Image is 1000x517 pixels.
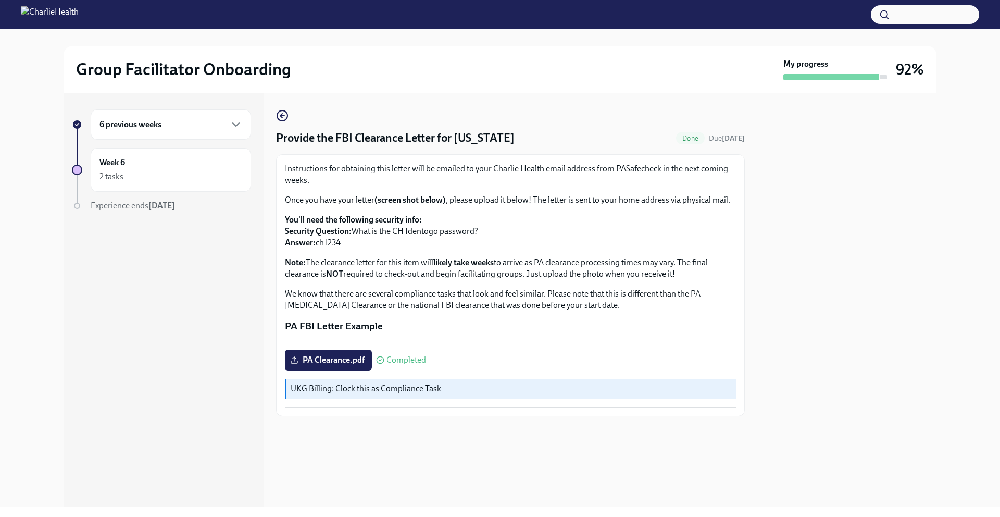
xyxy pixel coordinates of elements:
[76,59,291,80] h2: Group Facilitator Onboarding
[291,383,732,395] p: UKG Billing: Clock this as Compliance Task
[709,133,745,143] span: September 23rd, 2025 10:00
[896,60,924,79] h3: 92%
[285,288,736,311] p: We know that there are several compliance tasks that look and feel similar. Please note that this...
[386,356,426,364] span: Completed
[292,355,365,365] span: PA Clearance.pdf
[148,201,175,211] strong: [DATE]
[285,215,422,225] strong: You'll need the following security info:
[285,319,736,333] p: PA FBI Letter Example
[276,130,515,146] h4: Provide the FBI Clearance Letter for [US_STATE]
[285,194,736,206] p: Once you have your letter , please upload it below! The letter is sent to your home address via p...
[783,58,828,70] strong: My progress
[285,350,372,371] label: PA Clearance.pdf
[374,195,446,205] strong: (screen shot below)
[91,109,251,140] div: 6 previous weeks
[709,134,745,143] span: Due
[285,257,306,267] strong: Note:
[99,157,125,168] h6: Week 6
[99,171,123,182] div: 2 tasks
[433,257,494,267] strong: likely take weeks
[285,226,352,236] strong: Security Question:
[326,269,343,279] strong: NOT
[285,257,736,280] p: The clearance letter for this item will to arrive as PA clearance processing times may vary. The ...
[99,119,161,130] h6: 6 previous weeks
[285,163,736,186] p: Instructions for obtaining this letter will be emailed to your Charlie Health email address from ...
[21,6,79,23] img: CharlieHealth
[722,134,745,143] strong: [DATE]
[285,238,316,248] strong: Answer:
[676,134,705,142] span: Done
[72,148,251,192] a: Week 62 tasks
[91,201,175,211] span: Experience ends
[285,214,736,249] p: What is the CH Identogo password? ch1234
